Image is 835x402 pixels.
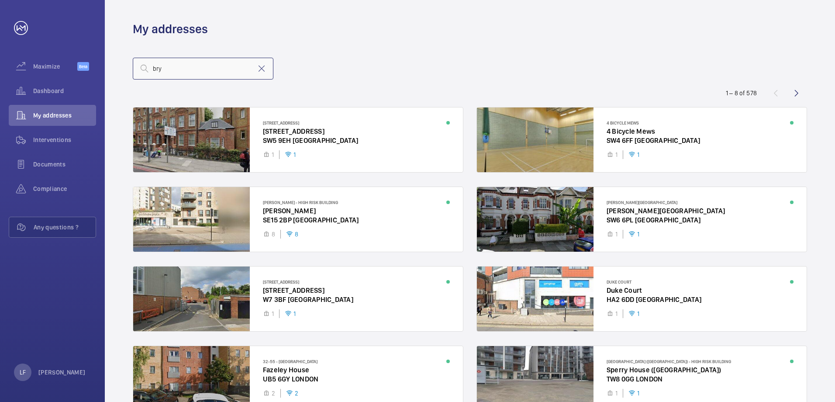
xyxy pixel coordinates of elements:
span: Documents [33,160,96,169]
span: Compliance [33,184,96,193]
p: [PERSON_NAME] [38,368,86,377]
span: Beta [77,62,89,71]
span: Any questions ? [34,223,96,232]
input: Search by address [133,58,273,80]
span: Interventions [33,135,96,144]
div: 1 – 8 of 578 [726,89,757,97]
span: Dashboard [33,87,96,95]
span: My addresses [33,111,96,120]
p: LF [20,368,26,377]
h1: My addresses [133,21,208,37]
span: Maximize [33,62,77,71]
